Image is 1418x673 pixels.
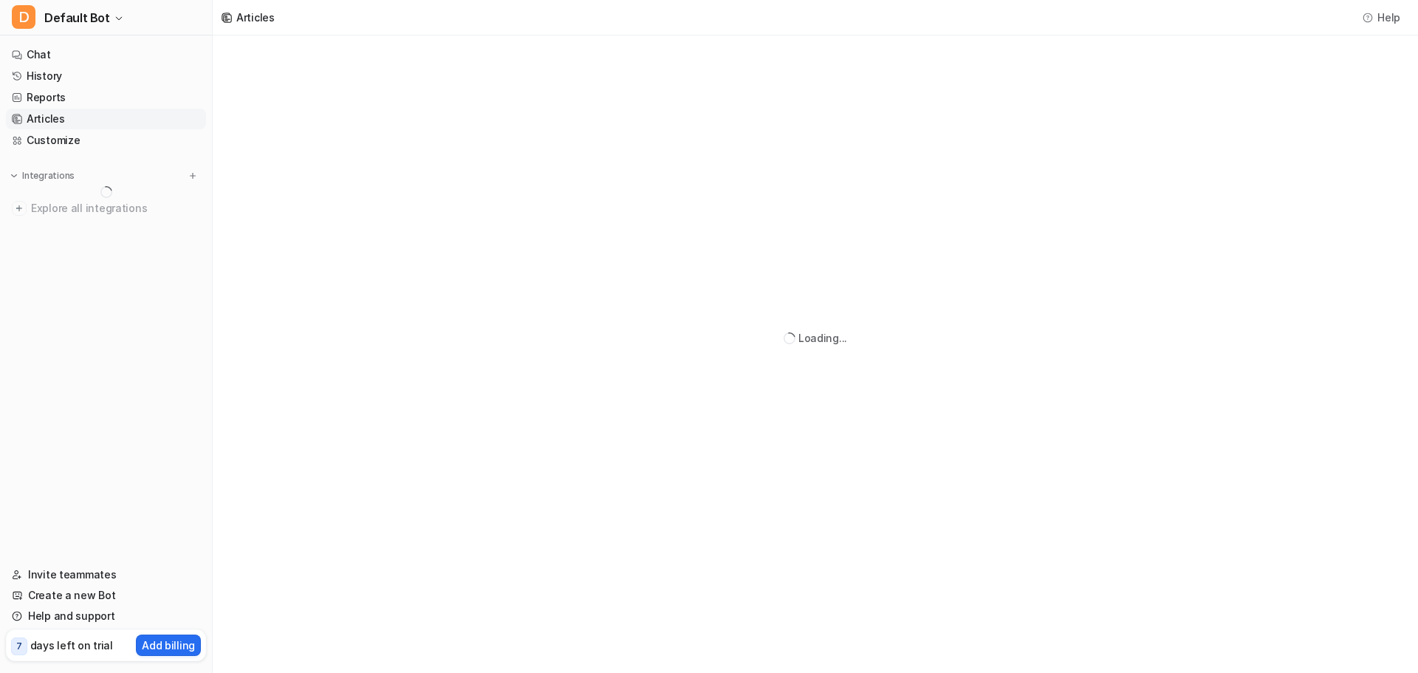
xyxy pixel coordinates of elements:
[6,198,206,219] a: Explore all integrations
[188,171,198,181] img: menu_add.svg
[6,585,206,606] a: Create a new Bot
[1358,7,1406,28] button: Help
[6,168,79,183] button: Integrations
[798,330,847,346] div: Loading...
[6,66,206,86] a: History
[22,170,75,182] p: Integrations
[6,606,206,626] a: Help and support
[30,638,113,653] p: days left on trial
[31,197,200,220] span: Explore all integrations
[16,640,22,653] p: 7
[44,7,110,28] span: Default Bot
[9,171,19,181] img: expand menu
[236,10,275,25] div: Articles
[12,201,27,216] img: explore all integrations
[136,635,201,656] button: Add billing
[6,564,206,585] a: Invite teammates
[6,44,206,65] a: Chat
[6,130,206,151] a: Customize
[6,109,206,129] a: Articles
[12,5,35,29] span: D
[6,87,206,108] a: Reports
[142,638,195,653] p: Add billing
